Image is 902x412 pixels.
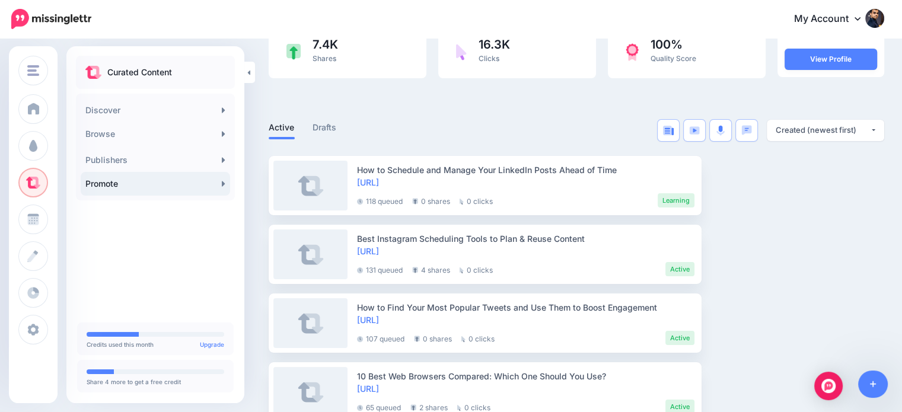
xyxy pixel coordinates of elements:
[665,331,694,345] li: Active
[658,193,694,207] li: Learning
[479,39,510,50] span: 16.3K
[414,336,420,342] img: share-grey.png
[716,125,725,136] img: microphone.png
[131,70,200,78] div: Keywords by Traffic
[651,39,696,50] span: 100%
[19,31,28,40] img: website_grey.svg
[412,267,418,273] img: share-grey.png
[313,120,337,135] a: Drafts
[357,384,379,394] a: [URL]
[665,262,694,276] li: Active
[663,126,674,135] img: article-blue.png
[741,125,752,135] img: chat-square-blue.png
[313,39,338,50] span: 7.4K
[31,31,130,40] div: Domain: [DOMAIN_NAME]
[357,331,404,345] li: 107 queued
[32,69,42,78] img: tab_domain_overview_orange.svg
[357,246,379,256] a: [URL]
[414,331,452,345] li: 0 shares
[81,148,230,172] a: Publishers
[626,43,639,61] img: prize-red.png
[410,404,416,411] img: share-grey.png
[814,372,843,400] div: Open Intercom Messenger
[357,315,379,325] a: [URL]
[460,267,464,273] img: pointer-grey.png
[456,44,467,60] img: pointer-purple.png
[357,267,363,273] img: clock-grey-darker.png
[81,172,230,196] a: Promote
[286,44,301,60] img: share-green.png
[313,54,336,63] span: Shares
[357,405,363,411] img: clock-grey-darker.png
[357,199,363,205] img: clock-grey-darker.png
[767,120,884,141] button: Created (newest first)
[785,49,877,70] a: View Profile
[689,126,700,135] img: video-blue.png
[357,301,694,314] div: How to Find Your Most Popular Tweets and Use Them to Boost Engagement
[460,193,493,207] li: 0 clicks
[776,124,870,136] div: Created (newest first)
[27,65,39,76] img: menu.png
[81,98,230,122] a: Discover
[81,122,230,146] a: Browse
[357,370,694,382] div: 10 Best Web Browsers Compared: Which One Should You Use?
[461,331,495,345] li: 0 clicks
[269,120,295,135] a: Active
[412,262,450,276] li: 4 shares
[782,5,884,34] a: My Account
[107,65,172,79] p: Curated Content
[118,69,128,78] img: tab_keywords_by_traffic_grey.svg
[357,232,694,245] div: Best Instagram Scheduling Tools to Plan & Reuse Content
[357,193,403,207] li: 118 queued
[11,9,91,29] img: Missinglettr
[457,405,461,411] img: pointer-grey.png
[357,164,694,176] div: How to Schedule and Manage Your LinkedIn Posts Ahead of Time
[33,19,58,28] div: v 4.0.25
[45,70,106,78] div: Domain Overview
[460,199,464,205] img: pointer-grey.png
[460,262,493,276] li: 0 clicks
[357,336,363,342] img: clock-grey-darker.png
[357,177,379,187] a: [URL]
[412,198,418,205] img: share-grey.png
[412,193,450,207] li: 0 shares
[651,54,696,63] span: Quality Score
[19,19,28,28] img: logo_orange.svg
[479,54,499,63] span: Clicks
[461,336,466,342] img: pointer-grey.png
[85,66,101,79] img: curate.png
[357,262,403,276] li: 131 queued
